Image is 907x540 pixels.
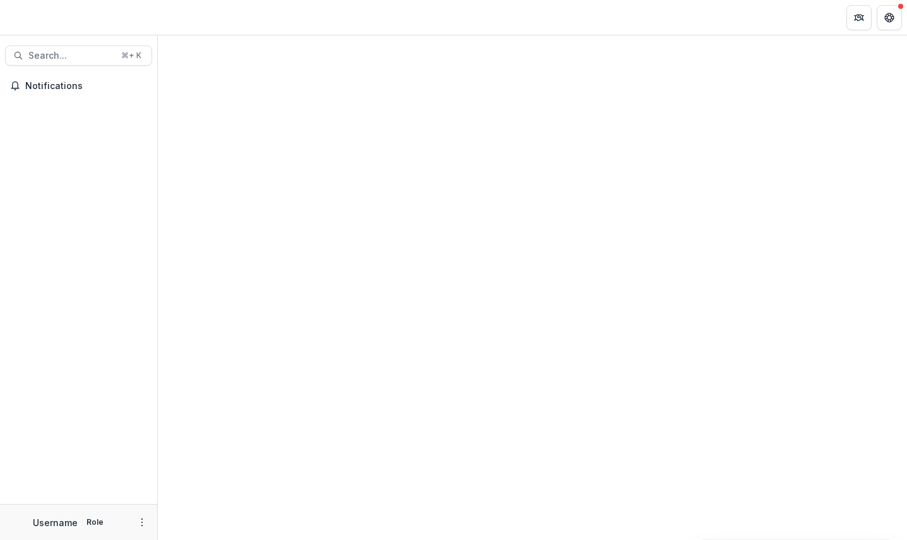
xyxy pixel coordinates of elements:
button: Notifications [5,76,152,96]
button: Search... [5,45,152,66]
button: More [134,515,150,530]
span: Notifications [25,81,147,92]
button: Partners [846,5,872,30]
div: ⌘ + K [119,49,144,63]
p: Username [33,516,78,529]
nav: breadcrumb [163,8,216,27]
p: Role [83,517,107,528]
button: Get Help [877,5,902,30]
span: Search... [28,51,114,61]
